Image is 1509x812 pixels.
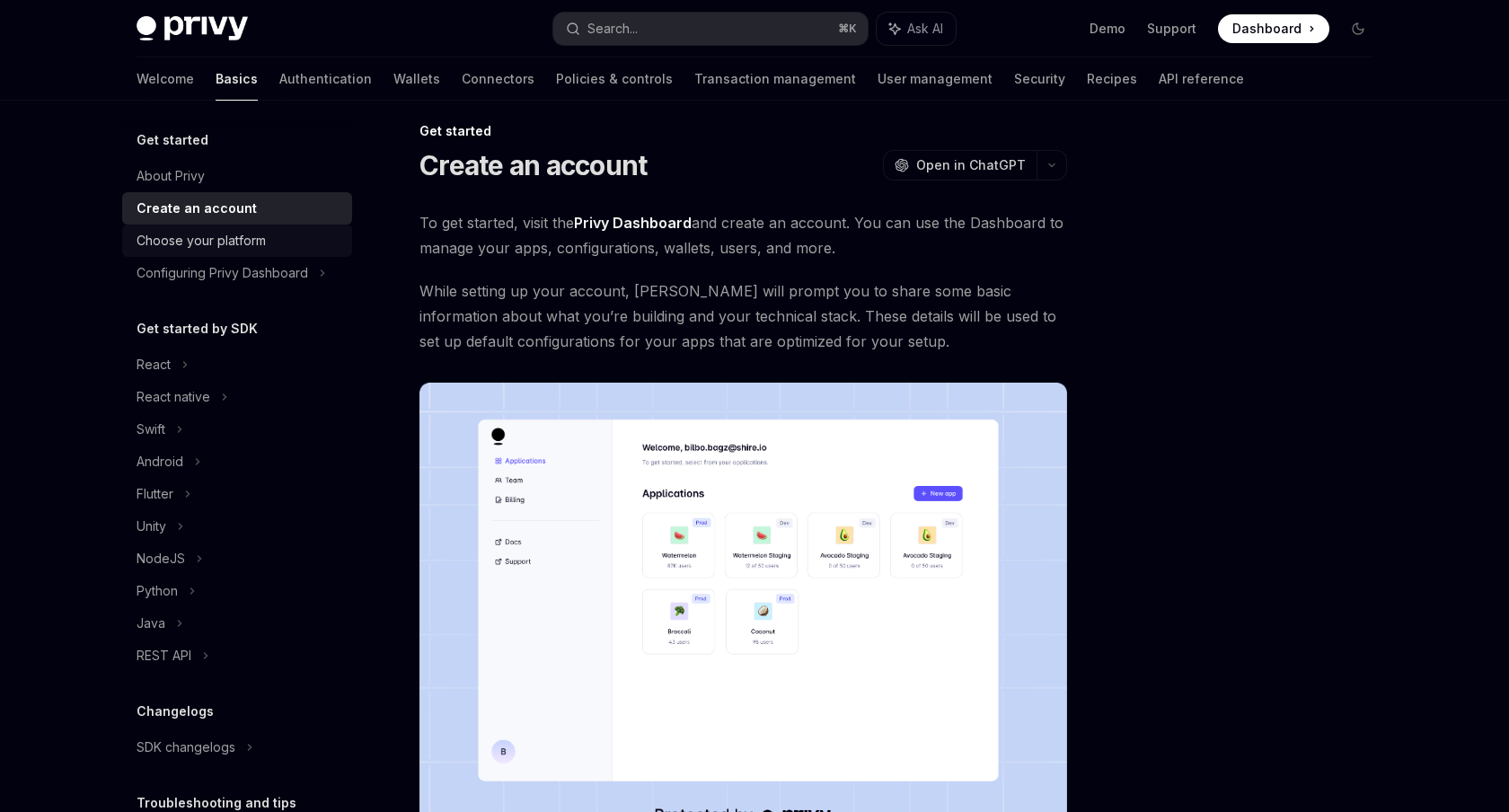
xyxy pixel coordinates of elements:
[137,262,308,284] div: Configuring Privy Dashboard
[1147,20,1196,38] a: Support
[878,57,993,101] a: User management
[137,16,248,41] img: dark logo
[122,225,352,257] a: Choose your platform
[419,278,1067,354] span: While setting up your account, [PERSON_NAME] will prompt you to share some basic information abou...
[137,548,185,569] div: NodeJS
[137,354,171,375] div: React
[1090,20,1125,38] a: Demo
[137,701,214,722] h5: Changelogs
[279,57,372,101] a: Authentication
[1087,57,1137,101] a: Recipes
[419,122,1067,140] div: Get started
[137,57,194,101] a: Welcome
[137,198,257,219] div: Create an account
[1232,20,1302,38] span: Dashboard
[137,129,208,151] h5: Get started
[1014,57,1065,101] a: Security
[137,318,258,340] h5: Get started by SDK
[838,22,857,36] span: ⌘ K
[137,613,165,634] div: Java
[419,149,647,181] h1: Create an account
[883,150,1037,181] button: Open in ChatGPT
[137,386,210,408] div: React native
[137,483,173,505] div: Flutter
[462,57,534,101] a: Connectors
[907,20,943,38] span: Ask AI
[216,57,258,101] a: Basics
[137,419,165,440] div: Swift
[574,214,692,233] a: Privy Dashboard
[137,230,266,252] div: Choose your platform
[1218,14,1329,43] a: Dashboard
[122,192,352,225] a: Create an account
[916,156,1026,174] span: Open in ChatGPT
[137,451,183,472] div: Android
[1344,14,1372,43] button: Toggle dark mode
[393,57,440,101] a: Wallets
[877,13,956,45] button: Ask AI
[694,57,856,101] a: Transaction management
[137,580,178,602] div: Python
[137,645,191,666] div: REST API
[137,516,166,537] div: Unity
[137,165,205,187] div: About Privy
[137,737,235,758] div: SDK changelogs
[556,57,673,101] a: Policies & controls
[419,210,1067,260] span: To get started, visit the and create an account. You can use the Dashboard to manage your apps, c...
[122,160,352,192] a: About Privy
[1159,57,1244,101] a: API reference
[553,13,868,45] button: Search...⌘K
[587,18,638,40] div: Search...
